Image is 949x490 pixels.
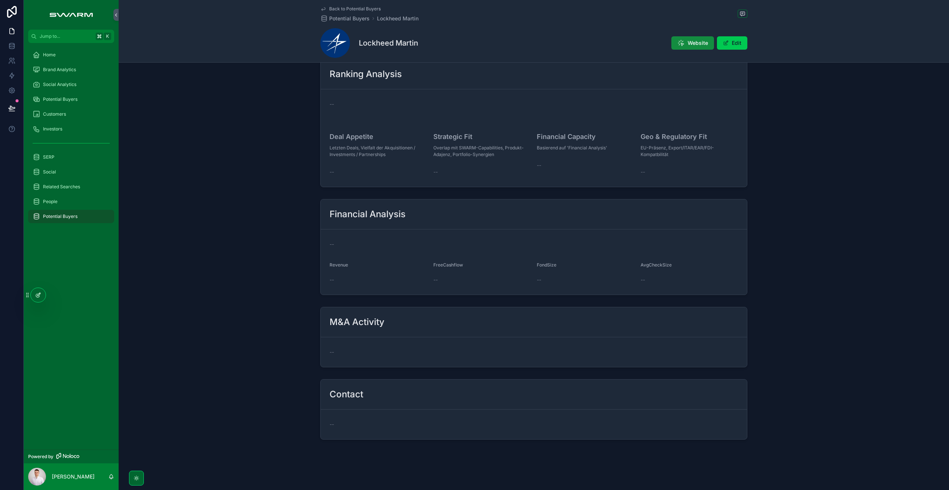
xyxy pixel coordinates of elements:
[641,168,645,176] span: --
[537,262,556,268] span: FondSize
[43,96,77,102] span: Potential Buyers
[433,145,531,158] p: Overlap mit SWARM-Capabilities, Produkt-Adajenz, Portfolio-Synergien
[43,67,76,73] span: Brand Analytics
[28,78,114,91] a: Social Analytics
[43,169,56,175] span: Social
[28,195,114,208] a: People
[43,52,56,58] span: Home
[641,262,672,268] span: AvgCheckSize
[28,93,114,106] a: Potential Buyers
[330,68,402,80] h2: Ranking Analysis
[329,6,381,12] span: Back to Potential Buyers
[28,122,114,136] a: Investors
[28,454,53,460] span: Powered by
[28,210,114,223] a: Potential Buyers
[40,33,93,39] span: Jump to...
[24,43,119,233] div: scrollable content
[537,132,607,142] h3: Financial Capacity
[433,132,531,142] h3: Strategic Fit
[24,450,119,463] a: Powered by
[330,276,334,284] span: --
[717,36,747,50] button: Edit
[433,276,438,284] span: --
[433,168,438,176] span: --
[52,473,95,480] p: [PERSON_NAME]
[330,348,334,356] span: --
[330,388,363,400] h2: Contact
[330,168,334,176] span: --
[537,276,541,284] span: --
[28,63,114,76] a: Brand Analytics
[28,48,114,62] a: Home
[330,132,427,142] h3: Deal Appetite
[641,132,738,142] h3: Geo & Regulatory Fit
[320,6,381,12] a: Back to Potential Buyers
[43,82,76,87] span: Social Analytics
[329,15,370,22] span: Potential Buyers
[330,421,334,428] span: --
[46,9,96,21] img: App logo
[28,180,114,193] a: Related Searches
[28,150,114,164] a: SERP
[330,262,348,268] span: Revenue
[537,145,607,151] p: Basierend auf 'Financial Analysis'
[28,30,114,43] button: Jump to...K
[105,33,110,39] span: K
[28,165,114,179] a: Social
[330,145,427,158] p: Letzten Deals, Vielfalt der Akquisitionen / Investments / Partnerships
[671,36,714,50] button: Website
[377,15,419,22] a: Lockheed Martin
[537,162,541,169] span: --
[43,111,66,117] span: Customers
[43,126,62,132] span: Investors
[330,316,384,328] h2: M&A Activity
[688,39,708,47] span: Website
[28,107,114,121] a: Customers
[641,276,645,284] span: --
[641,145,738,158] p: EU-Präsenz, Export/ITAR/EAR/FDI-Kompatbilität
[330,208,406,220] h2: Financial Analysis
[433,262,463,268] span: FreeCashflow
[320,15,370,22] a: Potential Buyers
[330,241,334,248] span: --
[359,38,418,48] h1: Lockheed Martin
[43,154,54,160] span: SERP
[330,100,334,108] span: --
[43,184,80,190] span: Related Searches
[43,199,57,205] span: People
[43,213,77,219] span: Potential Buyers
